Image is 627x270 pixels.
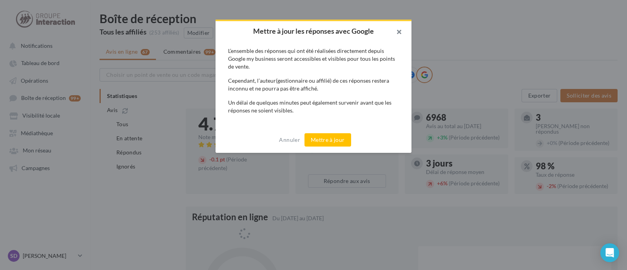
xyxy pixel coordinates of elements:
[304,133,351,147] button: Mettre à jour
[276,135,303,145] button: Annuler
[228,99,399,114] div: Un délai de quelques minutes peut également survenir avant que les réponses ne soient visibles.
[600,243,619,262] div: Open Intercom Messenger
[228,27,399,34] h2: Mettre à jour les réponses avec Google
[228,77,399,92] div: Cependant, l’auteur(gestionnaire ou affilié) de ces réponses restera inconnu et ne pourra pas êtr...
[228,47,395,70] span: L’ensemble des réponses qui ont été réalisées directement depuis Google my business seront access...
